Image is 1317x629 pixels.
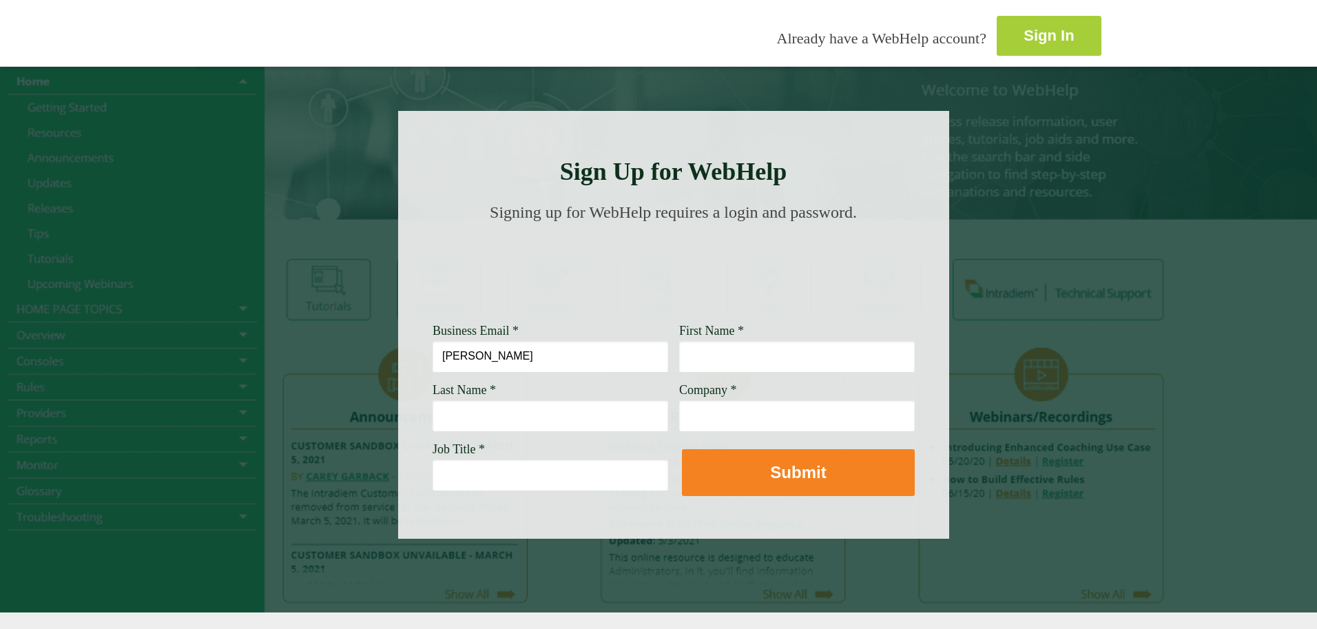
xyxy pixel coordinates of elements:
[560,158,787,185] strong: Sign Up for WebHelp
[490,203,857,221] span: Signing up for WebHelp requires a login and password.
[679,324,744,338] span: First Name *
[1024,27,1074,44] strong: Sign In
[433,442,485,456] span: Job Title *
[770,463,826,482] strong: Submit
[433,324,519,338] span: Business Email *
[679,383,737,397] span: Company *
[997,16,1101,56] a: Sign In
[433,383,496,397] span: Last Name *
[777,30,986,47] span: Already have a WebHelp account?
[682,449,915,496] button: Submit
[441,236,906,305] img: Need Credentials? Sign up below. Have Credentials? Use the sign-in button.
